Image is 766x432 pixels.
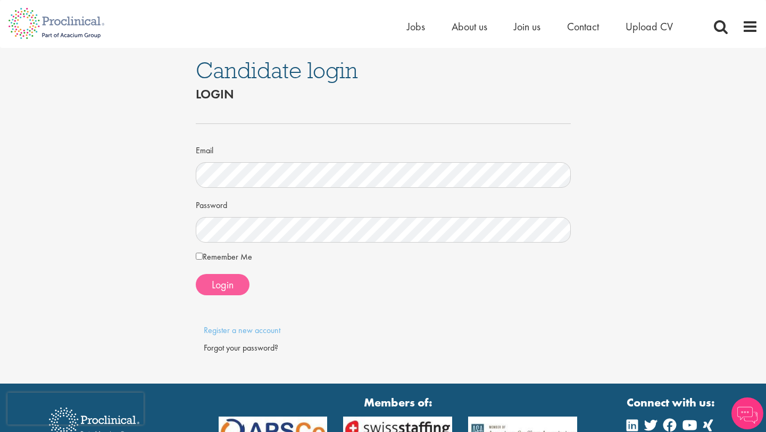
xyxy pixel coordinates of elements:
span: Login [212,278,234,292]
a: Join us [514,20,540,34]
a: Jobs [407,20,425,34]
iframe: reCAPTCHA [7,393,144,425]
h2: Login [196,87,571,101]
button: Login [196,274,249,295]
a: About us [452,20,487,34]
a: Upload CV [626,20,673,34]
label: Password [196,196,227,212]
span: Candidate login [196,56,358,85]
a: Register a new account [204,325,280,336]
strong: Members of: [219,394,578,411]
label: Remember Me [196,251,252,263]
label: Email [196,141,213,157]
a: Contact [567,20,599,34]
input: Remember Me [196,253,203,260]
img: Chatbot [731,397,763,429]
strong: Connect with us: [627,394,717,411]
div: Forgot your password? [204,342,563,354]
